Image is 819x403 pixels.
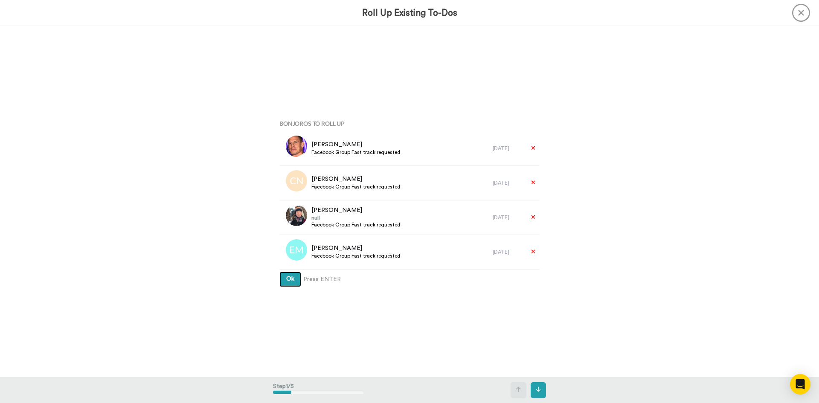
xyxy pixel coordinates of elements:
div: [DATE] [493,180,523,186]
div: [DATE] [493,145,523,152]
span: Facebook Group Fast track requested [311,149,400,156]
span: [PERSON_NAME] [311,244,400,252]
span: Facebook Group Fast track requested [311,252,400,259]
img: 9ab9242f-b863-4443-8977-4e6b87c6aa49.jpg [286,136,307,157]
h3: Roll Up Existing To-Dos [362,8,457,18]
button: Ok [279,272,301,287]
div: Step 1 / 5 [273,378,364,403]
div: [DATE] [493,214,523,221]
span: Ok [286,276,294,282]
span: null [311,215,400,221]
div: Open Intercom Messenger [790,374,810,394]
span: Facebook Group Fast track requested [311,221,400,228]
span: Facebook Group Fast track requested [311,183,400,190]
h4: Bonjoros To Roll Up [279,120,540,127]
span: [PERSON_NAME] [311,140,400,149]
span: [PERSON_NAME] [311,206,400,215]
span: [PERSON_NAME] [311,175,400,183]
img: cn.png [286,170,307,191]
span: Press ENTER [303,275,341,284]
img: b0c7349a-e3cd-4e2b-a20d-ac2775ff3472.jpg [286,205,307,226]
div: [DATE] [493,249,523,255]
img: em.png [286,239,307,261]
